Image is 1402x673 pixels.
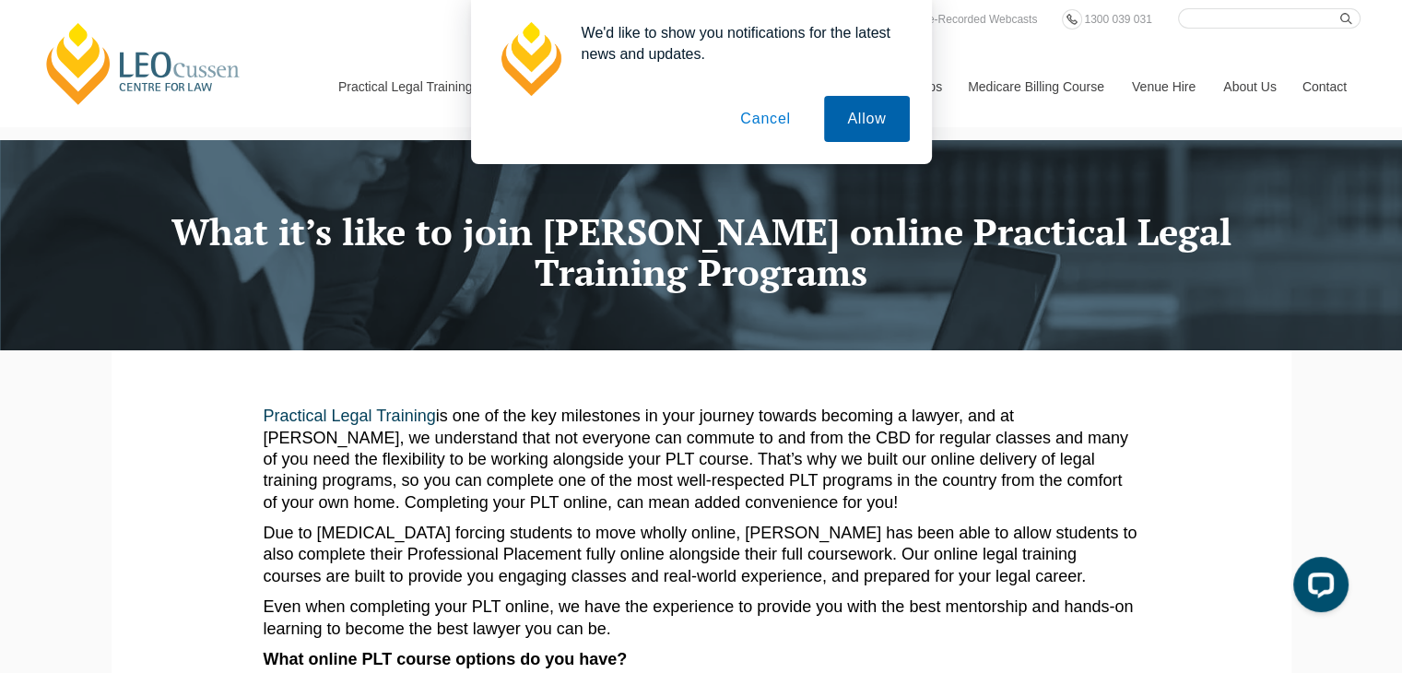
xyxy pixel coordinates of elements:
[824,96,909,142] button: Allow
[264,406,1139,514] p: is one of the key milestones in your journey towards becoming a lawyer, and at [PERSON_NAME], we ...
[717,96,814,142] button: Cancel
[567,22,910,65] div: We'd like to show you notifications for the latest news and updates.
[264,596,1139,640] p: Even when completing your PLT online, we have the experience to provide you with the best mentors...
[264,523,1139,587] p: Due to [MEDICAL_DATA] forcing students to move wholly online, [PERSON_NAME] has been able to allo...
[264,407,436,425] a: Practical Legal Training
[1278,549,1356,627] iframe: LiveChat chat widget
[493,22,567,96] img: notification icon
[125,211,1278,292] h1: What it’s like to join [PERSON_NAME] online Practical Legal Training Programs
[264,650,628,668] strong: What online PLT course options do you have?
